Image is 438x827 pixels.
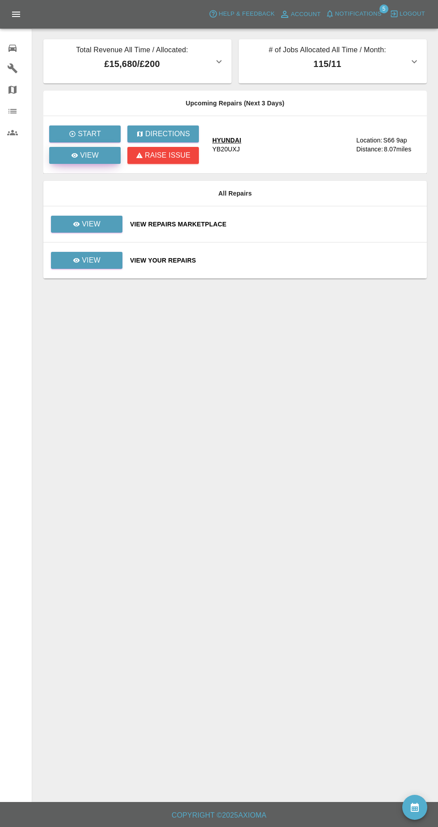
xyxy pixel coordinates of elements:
[246,45,409,57] p: # of Jobs Allocated All Time / Month:
[78,129,101,139] p: Start
[387,7,427,21] button: Logout
[212,136,241,145] div: HYUNDAI
[7,809,431,822] h6: Copyright © 2025 Axioma
[51,57,214,71] p: £15,680 / £200
[43,39,232,84] button: Total Revenue All Time / Allocated:£15,680/£200
[384,145,420,154] div: 8.07 miles
[145,150,190,161] p: Raise issue
[291,9,321,20] span: Account
[51,252,122,269] a: View
[323,7,384,21] button: Notifications
[80,150,99,161] p: View
[49,147,121,164] a: View
[402,795,427,820] button: availability
[145,129,190,139] p: Directions
[51,256,123,263] a: View
[335,9,382,19] span: Notifications
[246,57,409,71] p: 115 / 11
[43,181,427,206] th: All Repairs
[82,255,101,266] p: View
[212,136,349,154] a: HYUNDAIYB20UXJ
[130,256,420,265] a: View Your Repairs
[219,9,274,19] span: Help & Feedback
[277,7,323,21] a: Account
[43,91,427,116] th: Upcoming Repairs (Next 3 Days)
[239,39,427,84] button: # of Jobs Allocated All Time / Month:115/11
[51,220,123,227] a: View
[383,136,407,145] div: S66 9ap
[51,45,214,57] p: Total Revenue All Time / Allocated:
[212,145,240,154] div: YB20UXJ
[379,4,388,13] span: 5
[127,147,199,164] button: Raise issue
[130,220,420,229] a: View Repairs Marketplace
[400,9,425,19] span: Logout
[82,219,101,230] p: View
[51,216,122,233] a: View
[5,4,27,25] button: Open drawer
[356,136,382,145] div: Location:
[356,145,383,154] div: Distance:
[206,7,277,21] button: Help & Feedback
[127,125,199,142] button: Directions
[356,136,420,154] a: Location:S66 9apDistance:8.07miles
[49,125,121,142] button: Start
